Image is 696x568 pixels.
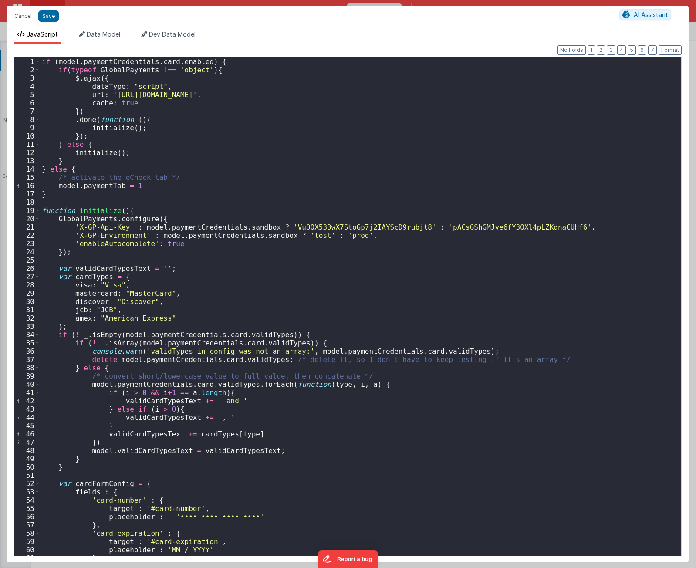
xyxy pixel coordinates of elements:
div: 26 [14,264,40,273]
iframe: Marker.io feedback button [318,550,378,568]
button: Format [659,45,682,55]
div: 58 [14,529,40,538]
div: 57 [14,521,40,529]
div: 37 [14,355,40,364]
span: AI Assistant [634,11,668,18]
button: 1 [588,45,595,55]
button: Save [38,10,59,22]
div: 25 [14,256,40,264]
button: No Folds [557,45,586,55]
span: Data Model [87,30,120,38]
div: 45 [14,422,40,430]
div: 32 [14,314,40,322]
div: 8 [14,115,40,124]
div: 24 [14,248,40,256]
div: 53 [14,488,40,496]
div: 31 [14,306,40,314]
div: 33 [14,322,40,331]
div: 60 [14,546,40,554]
div: 30 [14,298,40,306]
div: 28 [14,281,40,289]
div: 48 [14,446,40,455]
div: 47 [14,438,40,446]
button: Cancel [10,10,36,22]
div: 23 [14,240,40,248]
div: 6 [14,99,40,107]
div: 13 [14,157,40,165]
div: 38 [14,364,40,372]
button: 7 [648,45,657,55]
div: 34 [14,331,40,339]
div: 2 [14,66,40,74]
button: 2 [597,45,605,55]
div: 44 [14,413,40,422]
div: 15 [14,173,40,182]
div: 27 [14,273,40,281]
div: 18 [14,198,40,206]
div: 19 [14,206,40,215]
button: 4 [617,45,626,55]
div: 29 [14,289,40,298]
div: 61 [14,554,40,562]
div: 14 [14,165,40,173]
div: 4 [14,82,40,91]
div: 21 [14,223,40,231]
div: 35 [14,339,40,347]
div: 41 [14,389,40,397]
span: Dev Data Model [149,30,196,38]
div: 36 [14,347,40,355]
button: 3 [607,45,615,55]
div: 12 [14,149,40,157]
div: 50 [14,463,40,471]
div: 51 [14,471,40,480]
div: 11 [14,140,40,149]
div: 42 [14,397,40,405]
div: 1 [14,57,40,66]
div: 59 [14,538,40,546]
button: AI Assistant [619,9,671,20]
div: 52 [14,480,40,488]
div: 7 [14,107,40,115]
div: 49 [14,455,40,463]
div: 39 [14,372,40,380]
div: 16 [14,182,40,190]
span: JavaScript [27,30,58,38]
div: 9 [14,124,40,132]
div: 43 [14,405,40,413]
div: 10 [14,132,40,140]
div: 56 [14,513,40,521]
div: 17 [14,190,40,198]
div: 20 [14,215,40,223]
div: 3 [14,74,40,82]
div: 46 [14,430,40,438]
div: 5 [14,91,40,99]
div: 40 [14,380,40,389]
div: 55 [14,504,40,513]
div: 54 [14,496,40,504]
button: 6 [638,45,646,55]
div: 22 [14,231,40,240]
button: 5 [628,45,636,55]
